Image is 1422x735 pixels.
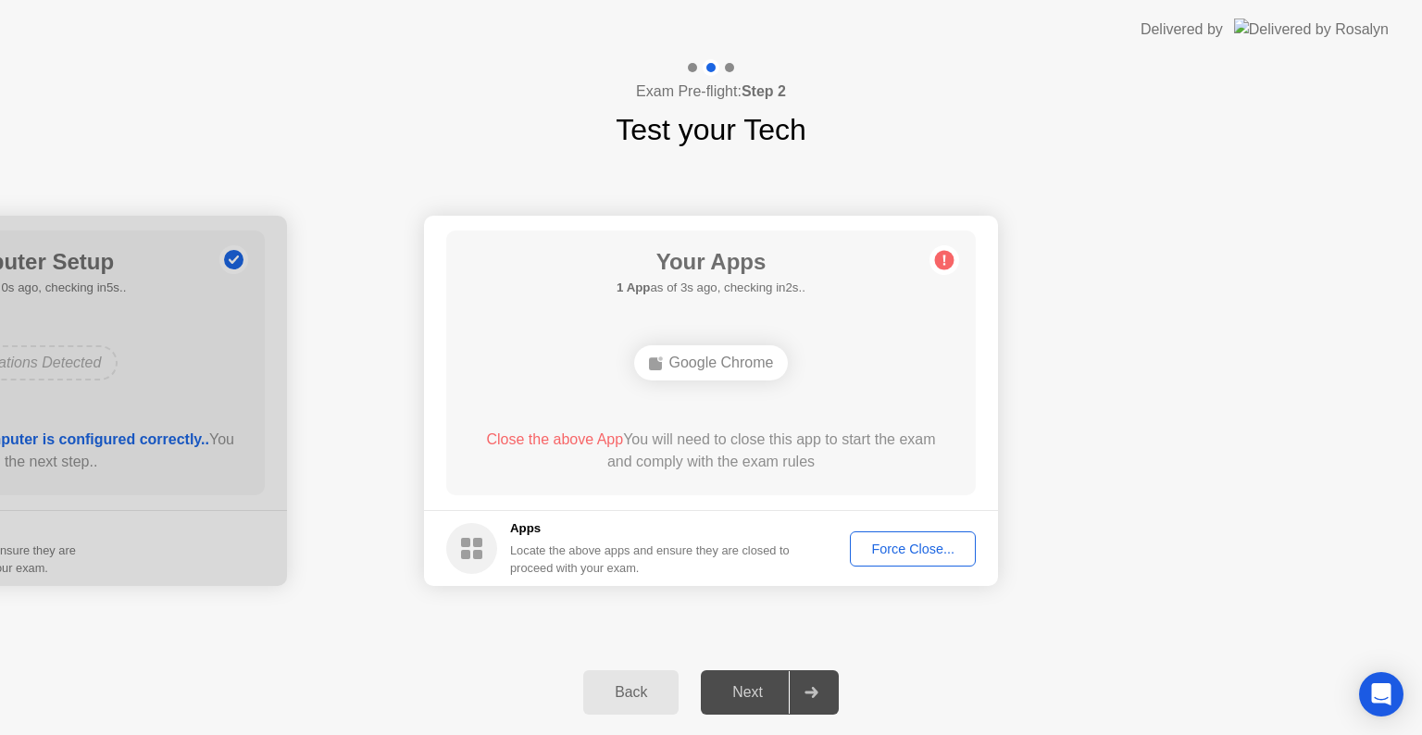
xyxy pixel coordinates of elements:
div: Open Intercom Messenger [1359,672,1403,716]
h4: Exam Pre-flight: [636,81,786,103]
h1: Your Apps [617,245,805,279]
button: Force Close... [850,531,976,567]
h5: Apps [510,519,791,538]
div: Delivered by [1141,19,1223,41]
button: Next [701,670,839,715]
button: Back [583,670,679,715]
div: Google Chrome [634,345,789,380]
b: Step 2 [742,83,786,99]
img: Delivered by Rosalyn [1234,19,1389,40]
div: Next [706,684,789,701]
div: Back [589,684,673,701]
h5: as of 3s ago, checking in2s.. [617,279,805,297]
span: Close the above App [486,431,623,447]
div: You will need to close this app to start the exam and comply with the exam rules [473,429,950,473]
b: 1 App [617,280,650,294]
div: Force Close... [856,542,969,556]
h1: Test your Tech [616,107,806,152]
div: Locate the above apps and ensure they are closed to proceed with your exam. [510,542,791,577]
